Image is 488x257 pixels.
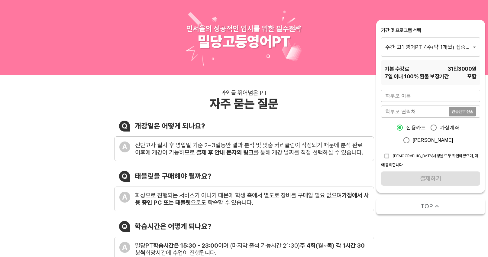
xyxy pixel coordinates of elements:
div: Q [119,221,130,232]
div: 밀당PT 이며 (마지막 출석 가능시간 21:30) 희망시간에 수업이 진행됩니다. [135,242,369,256]
input: 학부모 이름을 입력해주세요 [381,90,480,102]
div: 밀당고등영어PT [198,33,290,50]
span: [DEMOGRAPHIC_DATA]사항을 모두 확인하였으며, 이에 동의합니다. [381,153,478,167]
div: 과외를 뛰어넘은 PT [221,89,267,96]
div: 진단고사 실시 후 영업일 기준 2~3일동안 결과 분석 및 맞춤 커리큘럼이 작성되기 때문에 분석 완료 이후에 개강이 가능하므로 를 통해 개강 날짜를 직접 선택하실 수 있습니다. [135,142,369,156]
div: 기간 및 프로그램 선택 [381,27,480,34]
div: A [119,192,130,203]
button: TOP [376,198,485,214]
div: A [119,242,130,253]
div: 태블릿을 구매해야 될까요? [135,172,212,181]
b: 주 4회(월~목) 각 1시간 30분씩 [135,242,365,256]
div: 자주 묻는 질문 [210,96,279,111]
span: 31만3000 원 [448,65,477,73]
span: 신용카드 [406,124,426,131]
span: [PERSON_NAME] [413,137,453,144]
span: 포함 [467,73,477,80]
div: 학습시간은 어떻게 되나요? [135,222,212,231]
input: 학부모 연락처를 입력해주세요 [381,106,449,118]
b: 학습시간은 15:30 - 23:00 [153,242,218,249]
b: 가정에서 사용 중인 PC 또는 태블릿 [135,192,369,206]
span: TOP [421,202,433,210]
div: A [119,142,130,152]
div: 인서울의 성공적인 입시를 위한 필수전략 [186,24,302,33]
div: 화상으로 진행되는 서비스가 아니기 때문에 학생 측에서 별도로 장비를 구매할 필요 없으며 으로도 학습할 수 있습니다. [135,192,369,206]
div: 주간 고1 영어PT 4주(약 1개월) 집중관리 [381,37,480,56]
span: 기본 수강료 [385,65,409,73]
b: 결제 후 안내 문자의 링크 [196,149,254,156]
div: Q [119,121,130,132]
div: Q [119,171,130,182]
div: 개강일은 어떻게 되나요? [135,122,205,130]
span: 7 일 이내 100% 환불 보장기간 [385,73,449,80]
span: 가상계좌 [440,124,460,131]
